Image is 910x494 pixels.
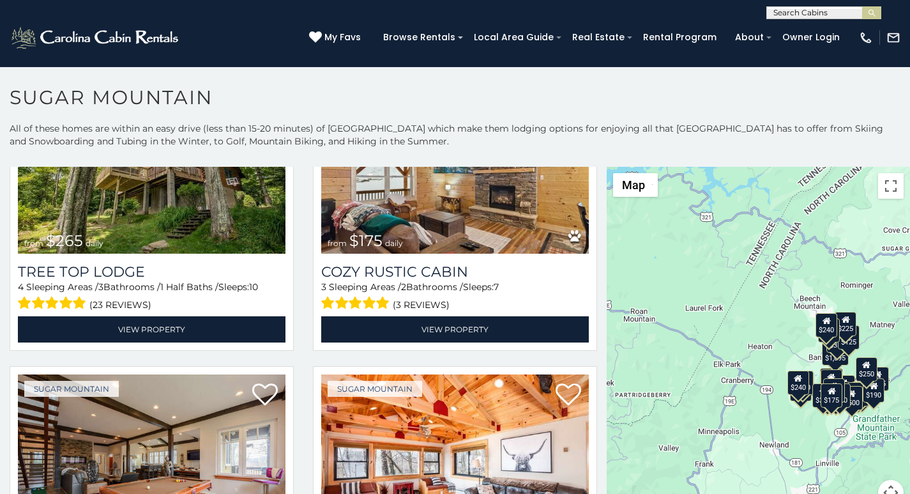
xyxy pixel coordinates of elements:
[729,27,770,47] a: About
[815,313,837,337] div: $240
[637,27,723,47] a: Rental Program
[855,357,877,382] div: $250
[837,325,859,350] div: $125
[18,281,285,313] div: Sleeping Areas / Bathrooms / Sleeps:
[613,173,658,197] button: Change map style
[859,31,873,45] img: phone-regular-white.png
[847,382,868,406] div: $195
[18,263,285,281] a: Tree Top Lodge
[321,281,589,313] div: Sleeping Areas / Bathrooms / Sleeps:
[328,381,422,397] a: Sugar Mountain
[89,297,151,313] span: (23 reviews)
[812,383,834,408] div: $375
[817,318,839,343] div: $170
[324,31,361,44] span: My Favs
[86,238,103,248] span: daily
[494,281,499,293] span: 7
[821,341,848,366] div: $1,095
[886,31,900,45] img: mail-regular-white.png
[776,27,846,47] a: Owner Login
[10,25,182,50] img: White-1-2.png
[393,297,450,313] span: (3 reviews)
[863,378,884,403] div: $190
[321,263,589,281] a: Cozy Rustic Cabin
[556,382,581,409] a: Add to favorites
[840,386,862,410] div: $500
[98,281,103,293] span: 3
[349,231,383,250] span: $175
[309,31,364,45] a: My Favs
[820,369,842,394] div: $300
[160,281,218,293] span: 1 Half Baths /
[821,383,842,408] div: $175
[867,367,888,391] div: $155
[328,238,347,248] span: from
[18,316,285,343] a: View Property
[566,27,631,47] a: Real Estate
[24,238,43,248] span: from
[819,368,841,392] div: $190
[829,383,851,408] div: $350
[787,371,808,395] div: $240
[252,382,278,409] a: Add to favorites
[385,238,403,248] span: daily
[833,375,854,399] div: $200
[24,381,119,397] a: Sugar Mountain
[823,378,844,403] div: $195
[622,178,645,192] span: Map
[321,281,326,293] span: 3
[878,173,904,199] button: Toggle fullscreen view
[401,281,406,293] span: 2
[249,281,258,293] span: 10
[835,312,856,336] div: $225
[46,231,83,250] span: $265
[377,27,462,47] a: Browse Rentals
[321,316,589,343] a: View Property
[18,281,24,293] span: 4
[467,27,560,47] a: Local Area Guide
